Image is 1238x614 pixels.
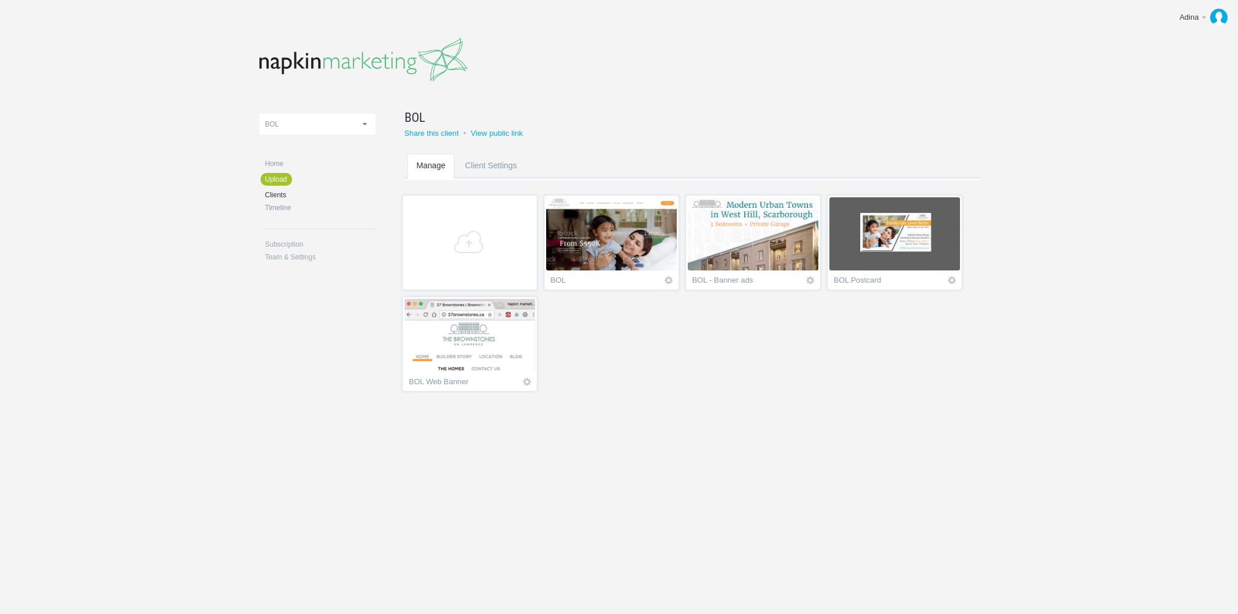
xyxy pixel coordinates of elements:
[409,230,530,253] span: +
[692,276,800,288] div: BOL - Banner ads
[805,275,815,286] a: Icon
[265,241,376,248] a: Subscription
[1210,9,1228,26] img: f4bd078af38d46133805870c386e97a8
[471,129,523,138] a: View public link
[402,195,537,290] a: +
[265,204,376,211] a: Timeline
[265,120,279,128] span: BOL
[825,193,964,292] li: Contains 20 images
[265,192,376,198] a: Clients
[405,108,425,127] span: BOL
[265,160,376,167] a: Home
[663,275,674,286] a: Icon
[546,197,677,270] img: napkinmarketing_kjufn3_thumb.jpg
[1171,6,1232,29] a: Adina
[409,378,517,389] div: BOL Web Banner
[542,193,681,292] li: Contains 17 images
[1179,12,1200,23] div: Adina
[407,154,455,200] a: Manage
[551,276,658,288] div: BOL
[405,108,951,127] a: BOL
[405,129,459,138] a: Share this client
[456,154,526,200] a: Client Settings
[265,254,376,261] a: Team & Settings
[688,197,818,270] img: napkinmarketing_1e77zb_thumb.jpg
[947,275,957,286] a: Icon
[405,299,535,372] img: napkinmarketing_y63hey_thumb.jpg
[463,129,466,138] small: •
[684,193,822,292] li: Contains 12 images
[261,173,292,186] a: Upload
[829,197,960,270] img: napkinmarketing_mr2sh3_v3_thumb.jpg
[400,295,539,393] li: Contains 4 images
[522,377,532,387] a: Icon
[259,38,468,82] img: napkinmarketing-logo_20160520102043.png
[834,276,941,288] div: BOL Postcard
